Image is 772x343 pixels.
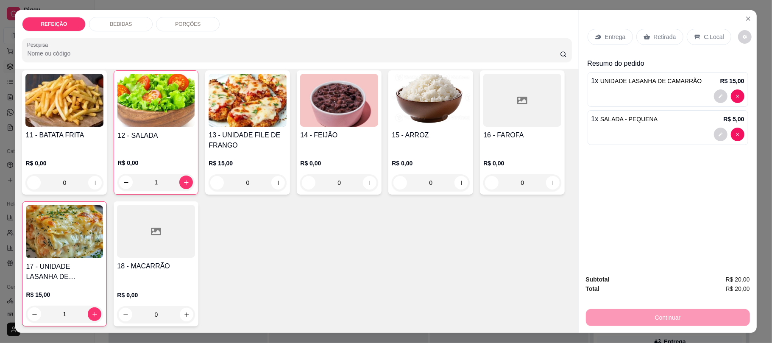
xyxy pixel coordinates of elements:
[27,49,560,58] input: Pesquisa
[600,116,658,123] span: SALADA - PEQUENA
[720,77,744,85] p: R$ 15,00
[117,291,195,299] p: R$ 0,00
[41,21,67,28] p: REFEIÇÃO
[714,89,727,103] button: decrease-product-quantity
[117,261,195,271] h4: 18 - MACARRÃO
[26,290,103,299] p: R$ 15,00
[714,128,727,141] button: decrease-product-quantity
[731,89,744,103] button: decrease-product-quantity
[392,159,470,167] p: R$ 0,00
[704,33,724,41] p: C.Local
[300,74,378,127] img: product-image
[586,285,599,292] strong: Total
[591,114,658,124] p: 1 x
[209,74,287,127] img: product-image
[724,115,744,123] p: R$ 5,00
[588,59,748,69] p: Resumo do pedido
[731,128,744,141] button: decrease-product-quantity
[726,284,750,293] span: R$ 20,00
[27,41,51,48] label: Pesquisa
[25,130,103,140] h4: 11 - BATATA FRITA
[654,33,676,41] p: Retirada
[209,159,287,167] p: R$ 15,00
[483,130,561,140] h4: 16 - FAROFA
[26,262,103,282] h4: 17 - UNIDADE LASANHA DE CAMARRÃO
[25,74,103,127] img: product-image
[392,74,470,127] img: product-image
[300,130,378,140] h4: 14 - FEIJÃO
[605,33,626,41] p: Entrega
[209,130,287,151] h4: 13 - UNIDADE FILE DE FRANGO
[117,131,195,141] h4: 12 - SALADA
[726,275,750,284] span: R$ 20,00
[591,76,702,86] p: 1 x
[600,78,702,84] span: UNIDADE LASANHA DE CAMARRÃO
[300,159,378,167] p: R$ 0,00
[28,307,41,321] button: decrease-product-quantity
[26,205,103,258] img: product-image
[110,21,132,28] p: BEBIDAS
[117,74,195,127] img: product-image
[586,276,610,283] strong: Subtotal
[175,21,201,28] p: PORÇÕES
[738,30,752,44] button: decrease-product-quantity
[483,159,561,167] p: R$ 0,00
[741,12,755,25] button: Close
[117,159,195,167] p: R$ 0,00
[392,130,470,140] h4: 15 - ARROZ
[88,307,101,321] button: increase-product-quantity
[25,159,103,167] p: R$ 0,00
